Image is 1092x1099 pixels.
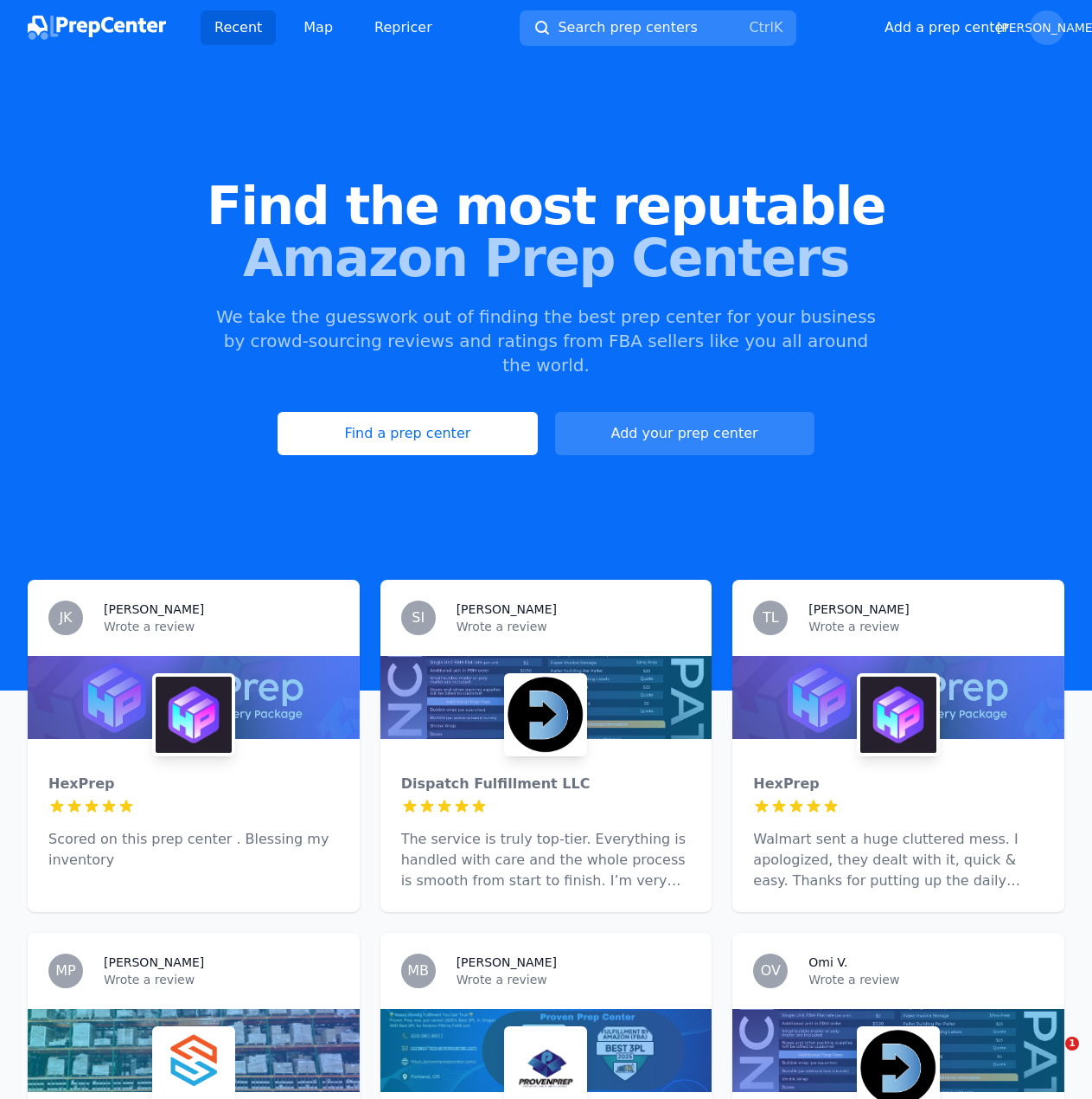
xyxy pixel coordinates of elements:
[753,829,1044,891] p: Walmart sent a huge cluttered mess. I apologized, they dealt with it, quick & easy. Thanks for pu...
[860,677,936,753] img: HexPrep
[380,580,712,912] a: SI[PERSON_NAME]Wrote a reviewDispatch Fulfillment LLCDispatch Fulfillment LLCThe service is truly...
[1065,1037,1079,1051] span: 1
[457,971,692,988] p: Wrote a review
[201,10,276,45] a: Recent
[48,829,339,871] p: Scored on this prep center . Blessing my inventory
[28,232,1064,284] span: Amazon Prep Centers
[732,580,1064,912] a: TL[PERSON_NAME]Wrote a reviewHexPrepHexPrepWalmart sent a huge cluttered mess. I apologized, they...
[555,412,814,455] button: Add your prep center
[278,412,537,455] a: Find a prep center
[457,618,692,635] p: Wrote a review
[28,580,360,912] a: JK[PERSON_NAME]Wrote a reviewHexPrepHexPrepScored on this prep center . Blessing my inventory
[808,601,909,618] h3: [PERSON_NAME]
[808,954,847,971] h3: Omi V.
[28,180,1064,232] span: Find the most reputable
[48,774,339,794] div: HexPrep
[59,611,72,625] span: JK
[1030,1037,1071,1078] iframe: Intercom live chat
[104,601,204,618] h3: [PERSON_NAME]
[520,10,796,46] button: Search prep centersCtrlK
[774,19,783,35] kbd: K
[753,774,1044,794] div: HexPrep
[558,17,697,38] span: Search prep centers
[763,611,779,625] span: TL
[508,677,584,753] img: Dispatch Fulfillment LLC
[407,964,429,978] span: MB
[104,954,204,971] h3: [PERSON_NAME]
[457,954,557,971] h3: [PERSON_NAME]
[104,971,339,988] p: Wrote a review
[457,601,557,618] h3: [PERSON_NAME]
[884,17,1009,38] button: Add a prep center
[401,829,692,891] p: The service is truly top-tier. Everything is handled with care and the whole process is smooth fr...
[412,611,425,625] span: SI
[1030,10,1064,45] button: [PERSON_NAME]
[28,16,166,40] img: PrepCenter
[749,19,773,35] kbd: Ctrl
[808,971,1044,988] p: Wrote a review
[401,774,692,794] div: Dispatch Fulfillment LLC
[290,10,347,45] a: Map
[104,618,339,635] p: Wrote a review
[214,305,878,377] p: We take the guesswork out of finding the best prep center for your business by crowd-sourcing rev...
[761,964,781,978] span: OV
[808,618,1044,635] p: Wrote a review
[361,10,446,45] a: Repricer
[156,677,232,753] img: HexPrep
[55,964,75,978] span: MP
